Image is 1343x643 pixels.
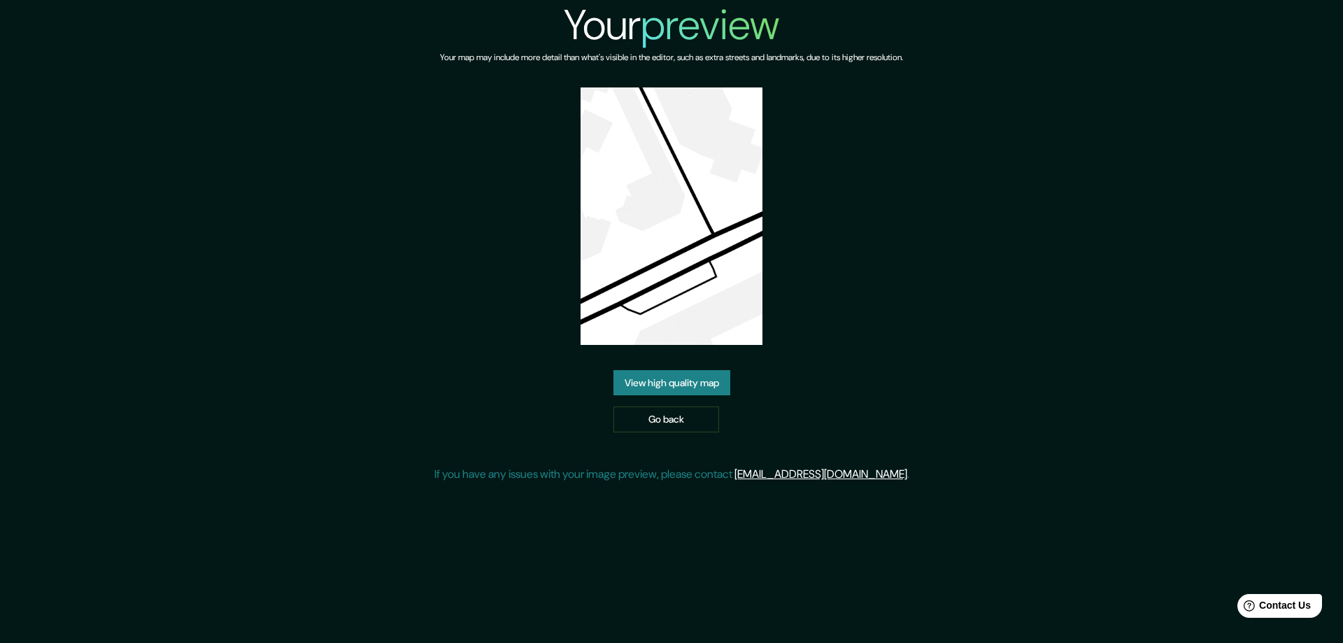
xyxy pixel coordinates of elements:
[440,50,903,65] h6: Your map may include more detail than what's visible in the editor, such as extra streets and lan...
[734,467,907,481] a: [EMAIL_ADDRESS][DOMAIN_NAME]
[613,407,719,432] a: Go back
[581,87,762,345] img: created-map-preview
[434,466,909,483] p: If you have any issues with your image preview, please contact .
[613,370,730,396] a: View high quality map
[1218,588,1328,628] iframe: Help widget launcher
